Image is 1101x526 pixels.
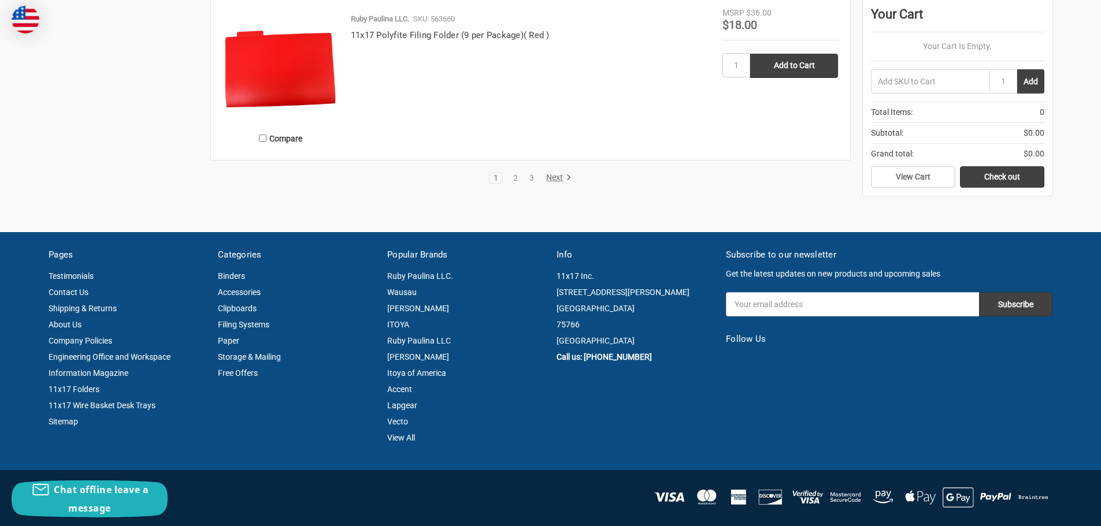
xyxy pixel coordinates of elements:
[387,336,451,345] a: Ruby Paulina LLC
[722,7,744,19] div: MSRP
[12,480,168,517] button: Chat offline leave a message
[49,385,99,394] a: 11x17 Folders
[750,54,838,78] input: Add to Cart
[413,13,455,25] p: SKU: 563660
[49,336,112,345] a: Company Policies
[726,292,979,316] input: Your email address
[509,174,522,182] a: 2
[726,333,1052,346] h5: Follow Us
[871,69,989,94] input: Add SKU to Cart
[218,368,258,378] a: Free Offers
[218,320,269,329] a: Filing Systems
[490,174,502,182] a: 1
[726,268,1052,280] p: Get the latest updates on new products and upcoming sales
[525,174,538,182] a: 3
[1024,127,1044,139] span: $0.00
[351,13,409,25] p: Ruby Paulina LLC.
[218,304,257,313] a: Clipboards
[387,288,417,297] a: Wausau
[387,248,544,262] h5: Popular Brands
[54,483,149,514] span: Chat offline leave a message
[387,304,449,313] a: [PERSON_NAME]
[960,166,1044,188] a: Check out
[218,336,239,345] a: Paper
[218,248,375,262] h5: Categories
[557,352,652,361] a: Call us: [PHONE_NUMBER]
[542,173,572,183] a: Next
[1006,495,1101,526] iframe: Google Customer Reviews
[351,30,550,40] a: 11x17 Polyfite Filing Folder (9 per Package)( Red )
[722,18,757,32] span: $18.00
[387,352,449,361] a: [PERSON_NAME]
[871,166,955,188] a: View Cart
[49,304,117,313] a: Shipping & Returns
[49,248,206,262] h5: Pages
[1040,106,1044,118] span: 0
[49,288,88,297] a: Contact Us
[223,129,339,148] label: Compare
[49,401,155,410] a: 11x17 Wire Basket Desk Trays
[387,401,417,410] a: Lapgear
[387,320,409,329] a: ITOYA
[387,385,412,394] a: Accent
[557,268,714,349] address: 11x17 Inc. [STREET_ADDRESS][PERSON_NAME] [GEOGRAPHIC_DATA] 75766 [GEOGRAPHIC_DATA]
[871,5,1044,32] div: Your Cart
[49,494,544,505] p: © 2025 11x17
[259,135,266,142] input: Compare
[49,320,81,329] a: About Us
[726,248,1052,262] h5: Subscribe to our newsletter
[979,292,1052,316] input: Subscribe
[218,271,245,281] a: Binders
[1017,69,1044,94] button: Add
[871,106,913,118] span: Total Items:
[49,271,94,281] a: Testimonials
[746,8,772,17] span: $36.00
[1024,148,1044,160] span: $0.00
[218,288,261,297] a: Accessories
[12,6,39,33] img: duty and tax information for United States
[49,352,170,378] a: Engineering Office and Workspace Information Magazine
[387,433,415,442] a: View All
[871,40,1044,53] p: Your Cart Is Empty.
[49,417,78,426] a: Sitemap
[557,248,714,262] h5: Info
[223,7,339,122] img: 11x17 Polyfite Filing Folder (9 per Package)( Red )
[387,271,453,281] a: Ruby Paulina LLC.
[387,368,446,378] a: Itoya of America
[387,417,408,426] a: Vecto
[871,148,914,160] span: Grand total:
[218,352,281,361] a: Storage & Mailing
[871,127,903,139] span: Subtotal:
